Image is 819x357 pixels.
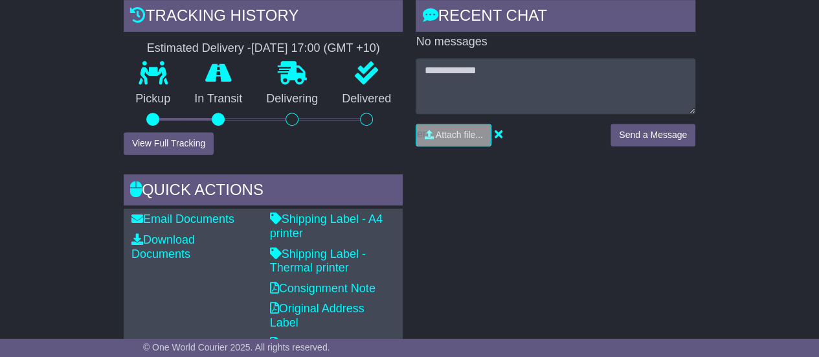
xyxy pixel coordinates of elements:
a: Shipping Label - A4 printer [270,213,383,240]
p: No messages [416,35,695,49]
button: View Full Tracking [124,132,214,155]
a: Email Documents [131,213,234,225]
p: Delivered [330,92,403,106]
a: Download Documents [131,233,195,260]
a: Address Label [270,337,353,350]
a: Shipping Label - Thermal printer [270,248,366,275]
div: Quick Actions [124,174,403,209]
button: Send a Message [611,124,695,146]
div: [DATE] 17:00 (GMT +10) [251,41,380,56]
p: Delivering [254,92,330,106]
a: Original Address Label [270,302,365,329]
p: Pickup [124,92,183,106]
a: Consignment Note [270,282,376,295]
p: In Transit [183,92,254,106]
span: © One World Courier 2025. All rights reserved. [143,342,330,352]
div: Estimated Delivery - [124,41,403,56]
